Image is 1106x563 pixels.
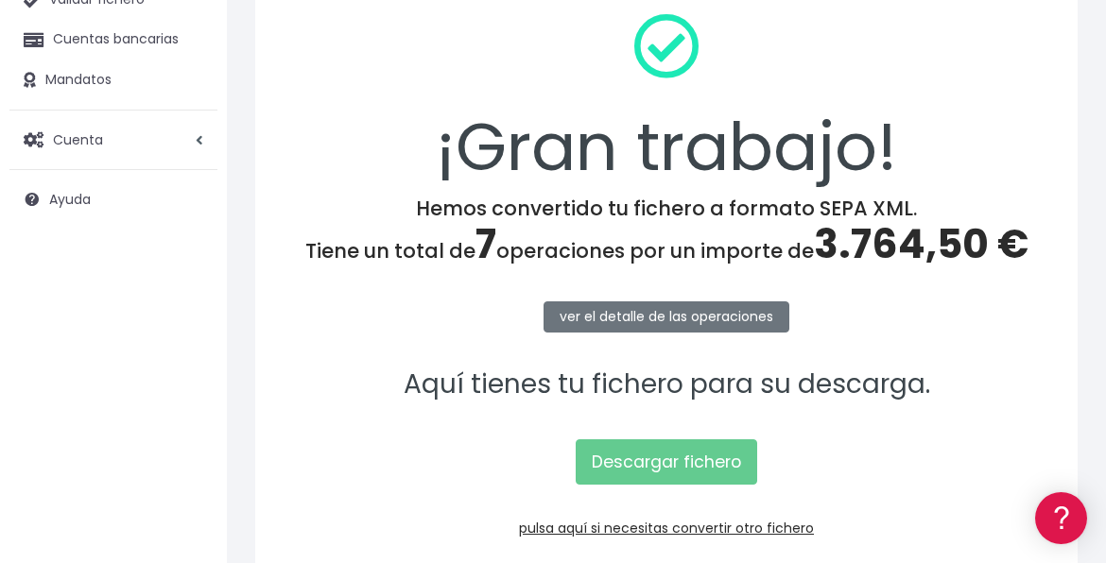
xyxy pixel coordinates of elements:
a: Ayuda [9,179,217,219]
a: Cuenta [9,120,217,160]
p: Aquí tienes tu fichero para su descarga. [280,364,1053,406]
span: Cuenta [53,129,103,148]
a: pulsa aquí si necesitas convertir otro fichero [519,519,814,537]
span: Ayuda [49,190,91,209]
a: Mandatos [9,60,217,100]
span: 7 [475,216,496,272]
span: 3.764,50 € [814,216,1028,272]
h4: Hemos convertido tu fichero a formato SEPA XML. Tiene un total de operaciones por un importe de [280,196,1053,268]
a: Cuentas bancarias [9,20,217,60]
a: ver el detalle de las operaciones [544,301,789,333]
a: Descargar fichero [576,439,757,485]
